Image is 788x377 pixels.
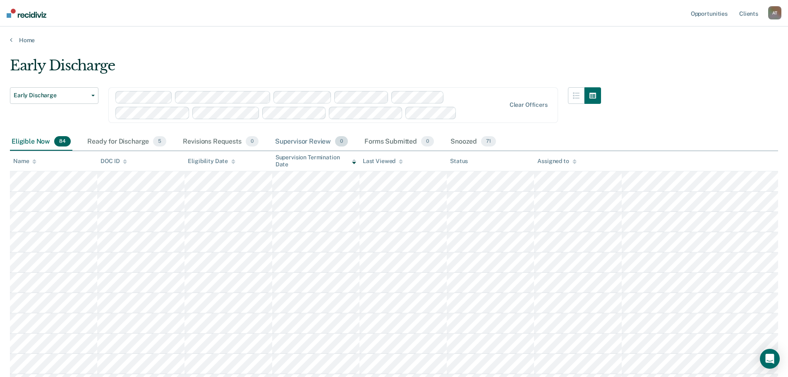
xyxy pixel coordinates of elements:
div: Supervisor Review0 [273,133,350,151]
button: AT [768,6,781,19]
div: Supervision Termination Date [275,154,356,168]
span: 71 [481,136,496,147]
div: A T [768,6,781,19]
span: 5 [153,136,166,147]
div: Name [13,158,36,165]
div: Early Discharge [10,57,601,81]
div: Status [450,158,468,165]
div: Forms Submitted0 [363,133,436,151]
div: Clear officers [510,101,548,108]
div: Assigned to [537,158,576,165]
span: Early Discharge [14,92,88,99]
div: Open Intercom Messenger [760,349,780,369]
a: Home [10,36,778,44]
div: Eligible Now84 [10,133,72,151]
div: Last Viewed [363,158,403,165]
span: 0 [421,136,434,147]
div: Snoozed71 [449,133,498,151]
div: DOC ID [101,158,127,165]
span: 0 [246,136,259,147]
div: Revisions Requests0 [181,133,260,151]
span: 84 [54,136,71,147]
button: Early Discharge [10,87,98,104]
img: Recidiviz [7,9,46,18]
span: 0 [335,136,348,147]
div: Eligibility Date [188,158,235,165]
div: Ready for Discharge5 [86,133,168,151]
